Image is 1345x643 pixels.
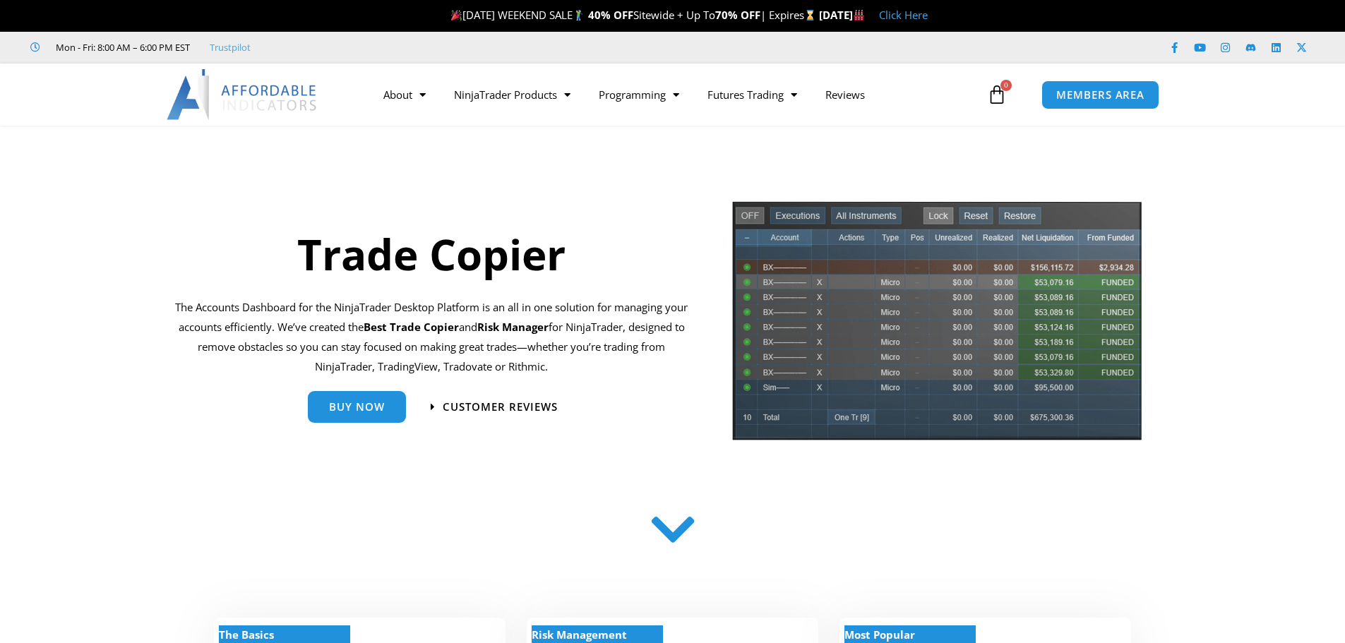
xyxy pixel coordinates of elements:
[588,8,633,22] strong: 40% OFF
[443,402,558,412] span: Customer Reviews
[585,78,693,111] a: Programming
[52,39,190,56] span: Mon - Fri: 8:00 AM – 6:00 PM EST
[440,78,585,111] a: NinjaTrader Products
[819,8,865,22] strong: [DATE]
[811,78,879,111] a: Reviews
[210,39,251,56] a: Trustpilot
[1041,80,1159,109] a: MEMBERS AREA
[966,74,1028,115] a: 0
[308,391,406,423] a: Buy Now
[364,320,459,334] b: Best Trade Copier
[731,200,1143,452] img: tradecopier | Affordable Indicators – NinjaTrader
[175,224,688,284] h1: Trade Copier
[844,627,915,642] strong: Most Popular
[854,10,864,20] img: 🏭
[369,78,984,111] nav: Menu
[329,402,385,412] span: Buy Now
[1000,80,1012,91] span: 0
[219,627,274,642] strong: The Basics
[1056,90,1144,100] span: MEMBERS AREA
[451,10,462,20] img: 🎉
[175,298,688,376] p: The Accounts Dashboard for the NinjaTrader Desktop Platform is an all in one solution for managin...
[369,78,440,111] a: About
[167,69,318,120] img: LogoAI | Affordable Indicators – NinjaTrader
[879,8,928,22] a: Click Here
[573,10,584,20] img: 🏌️‍♂️
[715,8,760,22] strong: 70% OFF
[532,627,627,642] strong: Risk Management
[805,10,815,20] img: ⌛
[477,320,549,334] strong: Risk Manager
[431,402,558,412] a: Customer Reviews
[693,78,811,111] a: Futures Trading
[448,8,818,22] span: [DATE] WEEKEND SALE Sitewide + Up To | Expires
